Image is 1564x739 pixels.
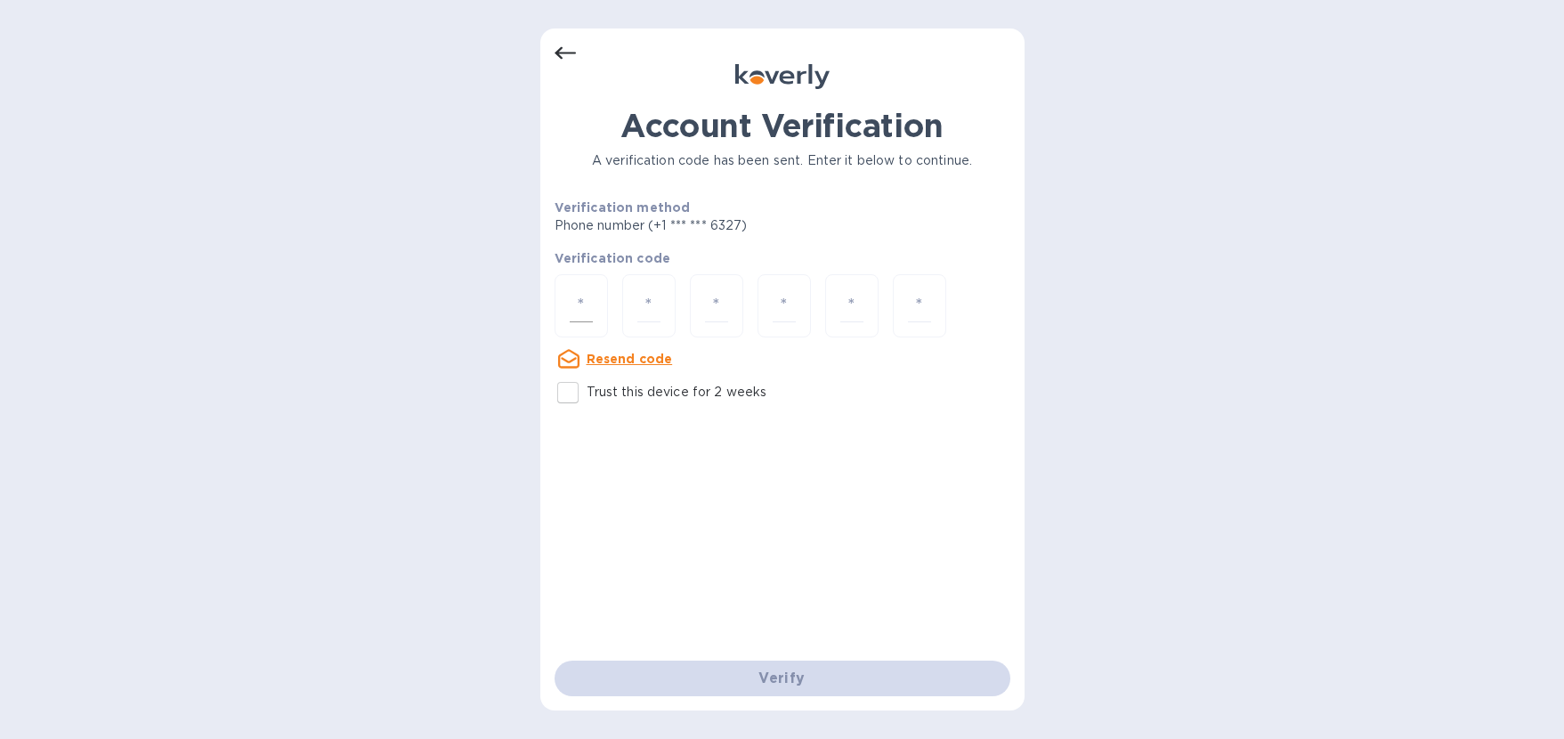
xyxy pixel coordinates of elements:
[555,216,884,235] p: Phone number (+1 *** *** 6327)
[555,200,691,215] b: Verification method
[587,383,767,402] p: Trust this device for 2 weeks
[555,249,1010,267] p: Verification code
[555,151,1010,170] p: A verification code has been sent. Enter it below to continue.
[555,107,1010,144] h1: Account Verification
[587,352,673,366] u: Resend code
